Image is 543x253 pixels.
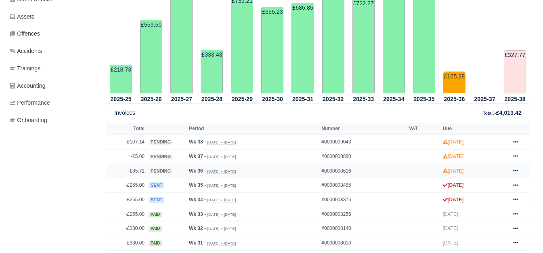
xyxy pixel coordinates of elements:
span: Trainings [10,64,40,73]
th: 2025-38 [500,94,530,103]
strong: Wk 31 - [189,240,206,246]
span: Onboarding [10,116,47,125]
a: Accounting [6,78,96,94]
span: pending [149,168,173,174]
small: [DATE] » [DATE] [207,226,236,231]
th: 2025-32 [318,94,348,103]
td: -£330.00 [106,236,147,251]
strong: [DATE] [443,168,464,174]
th: 2025-31 [287,94,318,103]
small: [DATE] » [DATE] [207,154,236,159]
td: £218.73 [110,65,132,93]
td: #0000008375 [319,192,407,207]
th: 2025-33 [348,94,379,103]
td: -£255.00 [106,192,147,207]
th: 2025-35 [409,94,439,103]
span: paid [149,226,162,232]
td: #0000008256 [319,207,407,221]
th: 2025-36 [439,94,470,103]
td: £333.43 [201,50,223,94]
small: [DATE] » [DATE] [207,140,236,145]
td: £655.23 [261,7,283,93]
small: [DATE] » [DATE] [207,169,236,174]
th: 2025-30 [257,94,287,103]
th: 2025-37 [470,94,500,103]
span: pending [149,154,173,160]
strong: Wk 37 - [189,154,206,159]
small: Total [483,111,493,116]
span: [DATE] [443,240,458,246]
td: #0000008616 [319,164,407,178]
strong: [DATE] [443,139,464,145]
a: Assets [6,9,96,25]
td: -£85.71 [106,164,147,178]
strong: -£4,013.42 [494,110,522,116]
td: £685.85 [291,3,314,93]
td: -£330.00 [106,221,147,236]
td: £327.77 [504,50,526,93]
small: [DATE] » [DATE] [207,183,236,188]
span: Performance [10,98,50,108]
th: 2025-29 [227,94,257,103]
span: paid [149,212,162,217]
small: [DATE] » [DATE] [207,212,236,217]
th: 2025-26 [136,94,166,103]
strong: Wk 33 - [189,211,206,217]
td: #0000008140 [319,221,407,236]
td: #0000008010 [319,236,407,251]
strong: [DATE] [443,182,464,188]
th: VAT [407,123,441,135]
td: £165.28 [443,72,465,93]
strong: Wk 32 - [189,226,206,231]
strong: [DATE] [443,197,464,202]
strong: Wk 36 - [189,168,206,174]
h6: Invoices [114,110,135,116]
a: Accidents [6,43,96,59]
strong: Wk 38 - [189,139,206,145]
td: #0000008485 [319,178,407,193]
span: Assets [10,12,34,21]
span: sent [149,197,164,203]
th: Period [187,123,319,135]
th: Due [441,123,505,135]
a: Onboarding [6,112,96,128]
a: Trainings [6,61,96,76]
th: 2025-34 [379,94,409,103]
th: 2025-28 [197,94,227,103]
strong: [DATE] [443,154,464,159]
small: [DATE] » [DATE] [207,198,236,202]
td: #0000009043 [319,135,407,150]
strong: Wk 35 - [189,182,206,188]
th: 2025-25 [106,94,136,103]
span: Offences [10,29,40,38]
td: #0000008880 [319,149,407,164]
th: Total [106,123,147,135]
td: -£5.00 [106,149,147,164]
td: -£255.00 [106,207,147,221]
span: Accounting [10,81,46,91]
span: paid [149,240,162,246]
span: pending [149,139,173,145]
td: -£107.14 [106,135,147,150]
a: Offences [6,26,96,42]
span: sent [149,182,164,188]
td: £559.50 [140,20,162,94]
small: [DATE] » [DATE] [207,241,236,246]
span: Accidents [10,46,42,56]
th: 2025-27 [166,94,197,103]
iframe: Chat Widget [503,214,543,253]
span: [DATE] [443,226,458,231]
td: -£255.00 [106,178,147,193]
span: [DATE] [443,211,458,217]
div: : [483,108,522,118]
strong: Wk 34 - [189,197,206,202]
th: Number [319,123,407,135]
a: Performance [6,95,96,111]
